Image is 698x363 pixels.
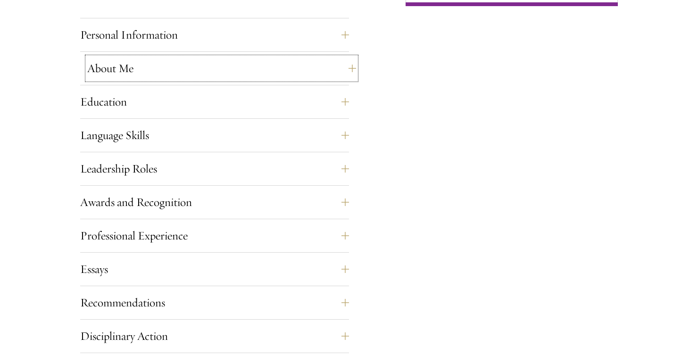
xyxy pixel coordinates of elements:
button: Personal Information [80,24,349,46]
button: Disciplinary Action [80,325,349,347]
button: Awards and Recognition [80,191,349,214]
button: Recommendations [80,291,349,314]
button: Essays [80,258,349,280]
button: Professional Experience [80,224,349,247]
button: Language Skills [80,124,349,147]
button: Education [80,91,349,113]
button: Leadership Roles [80,157,349,180]
button: About Me [87,57,356,80]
